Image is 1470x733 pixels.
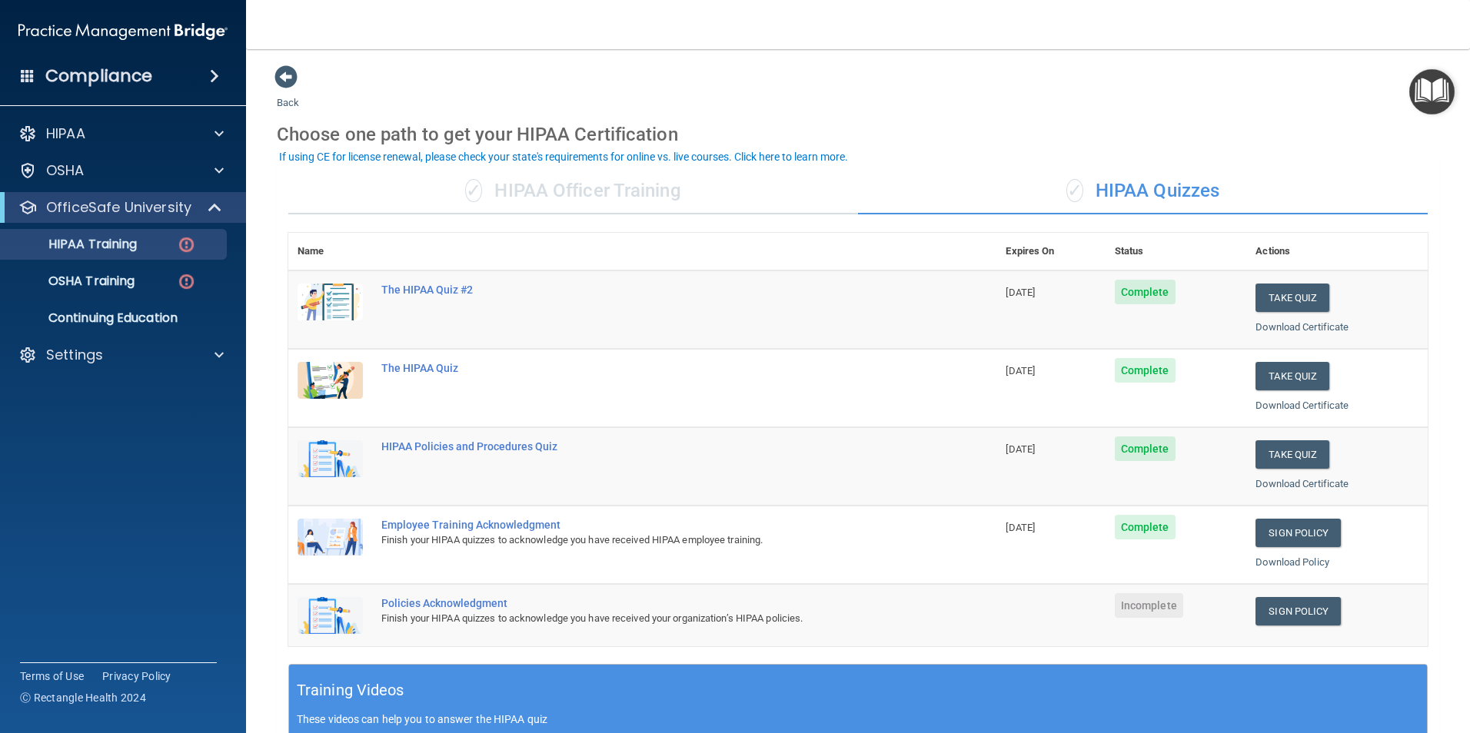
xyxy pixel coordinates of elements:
[45,65,152,87] h4: Compliance
[1204,624,1452,685] iframe: Drift Widget Chat Controller
[46,124,85,143] p: HIPAA
[46,161,85,180] p: OSHA
[1115,515,1176,539] span: Complete
[288,233,372,270] th: Name
[1115,436,1176,461] span: Complete
[288,168,858,214] div: HIPAA Officer Training
[46,346,103,364] p: Settings
[18,346,224,364] a: Settings
[102,668,171,684] a: Privacy Policy
[1115,593,1183,618] span: Incomplete
[1006,365,1035,376] span: [DATE]
[1255,440,1329,469] button: Take Quiz
[381,362,920,374] div: The HIPAA Quiz
[381,597,920,609] div: Policies Acknowledgment
[1006,522,1035,533] span: [DATE]
[381,284,920,296] div: The HIPAA Quiz #2
[1066,179,1083,202] span: ✓
[1255,519,1341,547] a: Sign Policy
[381,519,920,531] div: Employee Training Acknowledgment
[381,609,920,628] div: Finish your HIPAA quizzes to acknowledge you have received your organization’s HIPAA policies.
[18,198,223,217] a: OfficeSafe University
[465,179,482,202] span: ✓
[279,151,848,162] div: If using CE for license renewal, please check your state's requirements for online vs. live cours...
[1255,284,1329,312] button: Take Quiz
[996,233,1105,270] th: Expires On
[1115,280,1176,304] span: Complete
[46,198,191,217] p: OfficeSafe University
[1255,478,1349,489] a: Download Certificate
[1255,597,1341,625] a: Sign Policy
[1409,69,1455,114] button: Open Resource Center
[10,237,137,252] p: HIPAA Training
[1115,358,1176,383] span: Complete
[20,668,84,684] a: Terms of Use
[1006,443,1035,455] span: [DATE]
[1255,400,1349,411] a: Download Certificate
[381,531,920,549] div: Finish your HIPAA quizzes to acknowledge you have received HIPAA employee training.
[1255,321,1349,333] a: Download Certificate
[1006,287,1035,298] span: [DATE]
[1255,556,1329,568] a: Download Policy
[20,690,146,705] span: Ⓒ Rectangle Health 2024
[277,149,850,164] button: If using CE for license renewal, please check your state's requirements for online vs. live cours...
[297,713,1419,725] p: These videos can help you to answer the HIPAA quiz
[177,272,196,291] img: danger-circle.6113f641.png
[297,677,404,704] h5: Training Videos
[177,235,196,254] img: danger-circle.6113f641.png
[18,16,228,47] img: PMB logo
[18,124,224,143] a: HIPAA
[1246,233,1428,270] th: Actions
[10,310,220,326] p: Continuing Education
[277,78,299,108] a: Back
[1106,233,1247,270] th: Status
[1255,362,1329,390] button: Take Quiz
[277,112,1439,157] div: Choose one path to get your HIPAA Certification
[381,440,920,453] div: HIPAA Policies and Procedures Quiz
[858,168,1428,214] div: HIPAA Quizzes
[18,161,224,180] a: OSHA
[10,274,135,289] p: OSHA Training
